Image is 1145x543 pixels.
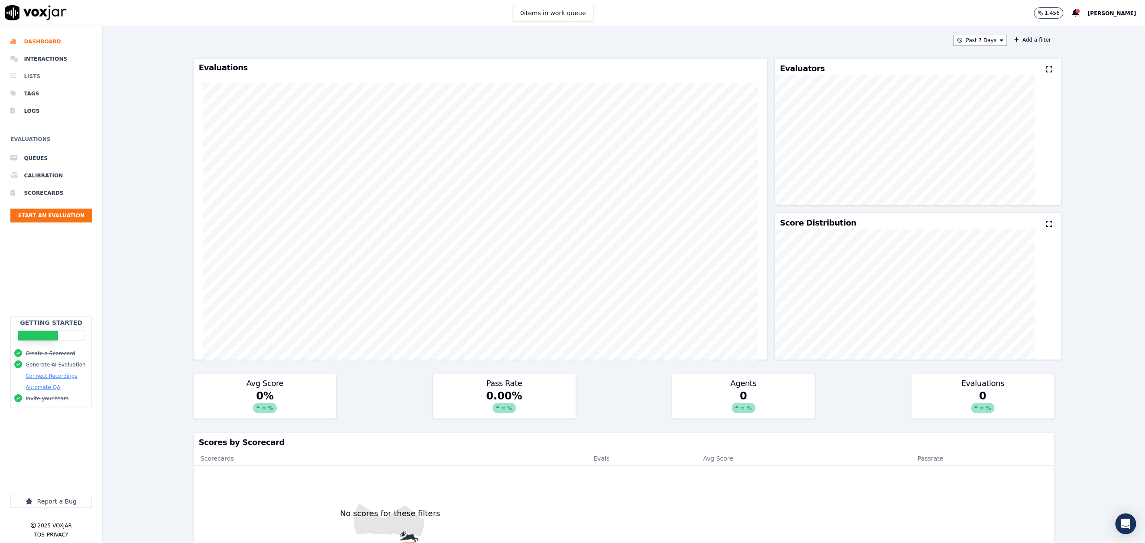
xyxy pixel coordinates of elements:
a: Scorecards [10,184,92,202]
button: TOS [34,531,44,538]
button: 1,456 [1034,7,1064,19]
h3: Scores by Scorecard [199,438,1049,446]
th: Scorecards [194,451,587,465]
h3: Pass Rate [438,379,570,387]
button: [PERSON_NAME] [1088,8,1145,18]
a: Calibration [10,167,92,184]
a: Lists [10,68,92,85]
h2: Getting Started [20,318,82,327]
h3: Evaluators [780,65,825,72]
h3: Agents [678,379,810,387]
div: ∞ % [732,403,755,413]
p: 1,456 [1045,10,1060,16]
button: 1,456 [1034,7,1072,19]
a: Interactions [10,50,92,68]
img: voxjar logo [5,5,67,20]
span: [PERSON_NAME] [1088,10,1136,16]
h3: Avg Score [199,379,331,387]
div: ∞ % [253,403,276,413]
p: No scores for these filters [337,507,444,520]
button: Privacy [47,531,68,538]
button: Create a Scorecard [26,350,75,357]
h3: Evaluations [199,64,762,72]
div: 0 % [194,389,336,419]
button: Past 7 Days [954,35,1007,46]
a: Logs [10,102,92,120]
h6: Evaluations [10,134,92,150]
h3: Evaluations [917,379,1049,387]
button: Report a Bug [10,495,92,508]
a: Dashboard [10,33,92,50]
button: Start an Evaluation [10,209,92,222]
th: Evals [587,451,696,465]
div: ∞ % [493,403,516,413]
div: ∞ % [971,403,995,413]
button: Add a filter [1011,35,1054,45]
a: Tags [10,85,92,102]
button: Generate AI Evaluation [26,361,86,368]
a: Queues [10,150,92,167]
div: 0 [911,389,1054,419]
button: Connect Recordings [26,373,78,379]
th: Avg Score [696,451,858,465]
h3: Score Distribution [780,219,856,227]
div: 0.00 % [433,389,575,419]
button: Invite your team [26,395,68,402]
div: 0 [672,389,815,419]
div: Open Intercom Messenger [1116,514,1136,534]
button: 0items in work queue [513,5,594,21]
button: Automate QA [26,384,60,391]
th: Passrate [858,451,1003,465]
p: 2025 Voxjar [38,522,72,529]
